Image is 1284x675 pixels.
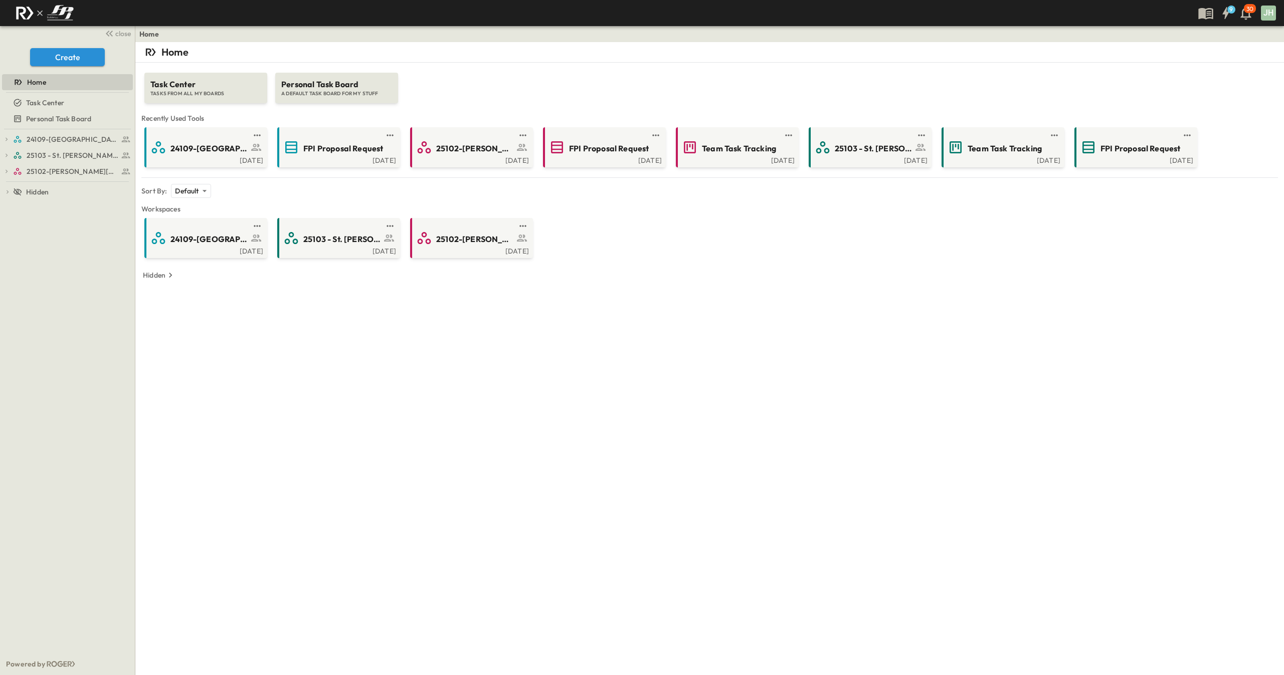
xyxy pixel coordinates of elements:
a: 24109-St. Teresa of Calcutta Parish Hall [13,132,131,146]
a: FPI Proposal Request [545,139,662,155]
span: 25102-[PERSON_NAME][DEMOGRAPHIC_DATA][GEOGRAPHIC_DATA] [436,234,514,245]
button: test [915,129,928,141]
button: test [650,129,662,141]
button: JH [1260,5,1277,22]
span: 24109-[GEOGRAPHIC_DATA][PERSON_NAME] [170,234,248,245]
span: close [115,29,131,39]
button: Hidden [139,268,179,282]
div: 24109-St. Teresa of Calcutta Parish Halltest [2,131,133,147]
span: 24109-St. Teresa of Calcutta Parish Hall [27,134,118,144]
button: test [783,129,795,141]
span: 25102-Christ The Redeemer Anglican Church [27,166,118,176]
span: Task Center [26,98,64,108]
a: FPI Proposal Request [1076,139,1193,155]
a: 25103 - St. [PERSON_NAME] Phase 2 [13,148,131,162]
a: FPI Proposal Request [279,139,396,155]
span: FPI Proposal Request [303,143,383,154]
a: [DATE] [279,155,396,163]
span: 25103 - St. [PERSON_NAME] Phase 2 [303,234,381,245]
div: 25103 - St. [PERSON_NAME] Phase 2test [2,147,133,163]
span: Personal Task Board [281,79,392,90]
div: JH [1261,6,1276,21]
span: Home [27,77,46,87]
button: test [384,129,396,141]
a: [DATE] [412,155,529,163]
button: test [1048,129,1060,141]
a: [DATE] [146,155,263,163]
a: Task CenterTASKS FROM ALL MY BOARDS [143,63,268,103]
a: Personal Task Board [2,112,131,126]
p: Hidden [143,270,165,280]
span: TASKS FROM ALL MY BOARDS [150,90,261,97]
div: Personal Task Boardtest [2,111,133,127]
span: A DEFAULT TASK BOARD FOR MY STUFF [281,90,392,97]
button: test [1181,129,1193,141]
a: [DATE] [944,155,1060,163]
a: Personal Task BoardA DEFAULT TASK BOARD FOR MY STUFF [274,63,399,103]
a: [DATE] [1076,155,1193,163]
nav: breadcrumbs [139,29,165,39]
span: Team Task Tracking [702,143,776,154]
a: Team Task Tracking [678,139,795,155]
a: [DATE] [545,155,662,163]
a: 24109-[GEOGRAPHIC_DATA][PERSON_NAME] [146,139,263,155]
a: Task Center [2,96,131,110]
a: Home [139,29,159,39]
span: Personal Task Board [26,114,91,124]
button: Create [30,48,105,66]
button: test [384,220,396,232]
p: Default [175,186,199,196]
a: [DATE] [412,246,529,254]
button: test [251,129,263,141]
a: 24109-[GEOGRAPHIC_DATA][PERSON_NAME] [146,230,263,246]
button: test [517,129,529,141]
span: 25102-[PERSON_NAME][DEMOGRAPHIC_DATA][GEOGRAPHIC_DATA] [436,143,514,154]
span: Hidden [26,187,49,197]
span: Workspaces [141,204,1278,214]
span: 25103 - St. [PERSON_NAME] Phase 2 [27,150,118,160]
a: 25103 - St. [PERSON_NAME] Phase 2 [279,230,396,246]
span: Team Task Tracking [968,143,1042,154]
p: Home [161,45,189,59]
a: Home [2,75,131,89]
img: c8d7d1ed905e502e8f77bf7063faec64e13b34fdb1f2bdd94b0e311fc34f8000.png [12,3,77,24]
a: [DATE] [279,246,396,254]
button: close [101,26,133,40]
a: 25102-Christ The Redeemer Anglican Church [13,164,131,178]
span: Recently Used Tools [141,113,1278,123]
p: 30 [1246,5,1253,13]
span: 24109-[GEOGRAPHIC_DATA][PERSON_NAME] [170,143,248,154]
span: FPI Proposal Request [569,143,649,154]
a: 25102-[PERSON_NAME][DEMOGRAPHIC_DATA][GEOGRAPHIC_DATA] [412,139,529,155]
h6: 9 [1229,6,1233,14]
button: 9 [1216,4,1236,22]
a: [DATE] [146,246,263,254]
button: test [517,220,529,232]
a: 25103 - St. [PERSON_NAME] Phase 2 [811,139,928,155]
a: 25102-[PERSON_NAME][DEMOGRAPHIC_DATA][GEOGRAPHIC_DATA] [412,230,529,246]
div: 25102-Christ The Redeemer Anglican Churchtest [2,163,133,179]
a: [DATE] [678,155,795,163]
p: Sort By: [141,186,167,196]
span: 25103 - St. [PERSON_NAME] Phase 2 [835,143,912,154]
span: Task Center [150,79,261,90]
button: test [251,220,263,232]
a: [DATE] [811,155,928,163]
a: Team Task Tracking [944,139,1060,155]
div: Default [171,184,211,198]
span: FPI Proposal Request [1100,143,1180,154]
